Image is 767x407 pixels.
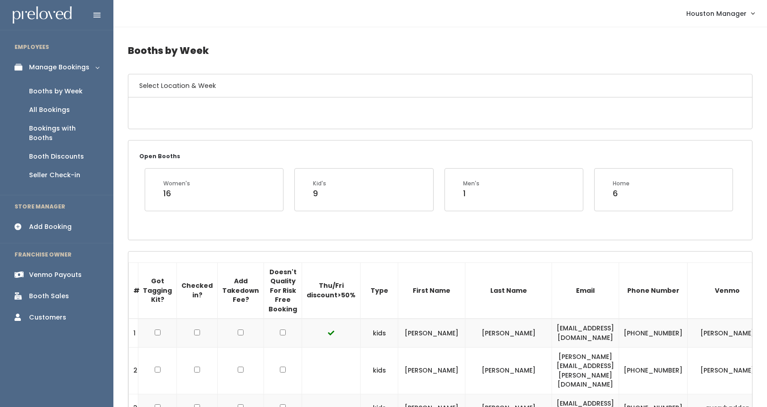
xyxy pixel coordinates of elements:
[163,188,190,199] div: 16
[686,9,747,19] span: Houston Manager
[29,87,83,96] div: Booths by Week
[129,347,138,394] td: 2
[29,170,80,180] div: Seller Check-in
[138,262,177,319] th: Got Tagging Kit?
[302,262,361,319] th: Thu/Fri discount>50%
[465,262,552,319] th: Last Name
[398,262,465,319] th: First Name
[619,319,688,347] td: [PHONE_NUMBER]
[128,74,752,97] h6: Select Location & Week
[139,152,180,160] small: Open Booths
[29,291,69,301] div: Booth Sales
[361,319,398,347] td: kids
[29,222,72,232] div: Add Booking
[313,179,326,188] div: Kid's
[218,262,264,319] th: Add Takedown Fee?
[29,124,99,143] div: Bookings with Booths
[677,4,763,23] a: Houston Manager
[29,105,70,115] div: All Bookings
[463,188,479,199] div: 1
[619,262,688,319] th: Phone Number
[552,262,619,319] th: Email
[128,38,752,63] h4: Booths by Week
[129,319,138,347] td: 1
[29,152,84,161] div: Booth Discounts
[465,347,552,394] td: [PERSON_NAME]
[29,63,89,72] div: Manage Bookings
[465,319,552,347] td: [PERSON_NAME]
[463,179,479,188] div: Men's
[29,270,82,280] div: Venmo Payouts
[163,179,190,188] div: Women's
[177,262,218,319] th: Checked in?
[552,319,619,347] td: [EMAIL_ADDRESS][DOMAIN_NAME]
[361,347,398,394] td: kids
[13,6,72,24] img: preloved logo
[361,262,398,319] th: Type
[398,347,465,394] td: [PERSON_NAME]
[29,313,66,322] div: Customers
[264,262,302,319] th: Doesn't Quality For Risk Free Booking
[613,179,630,188] div: Home
[619,347,688,394] td: [PHONE_NUMBER]
[129,262,138,319] th: #
[313,188,326,199] div: 9
[613,188,630,199] div: 6
[398,319,465,347] td: [PERSON_NAME]
[552,347,619,394] td: [PERSON_NAME][EMAIL_ADDRESS][PERSON_NAME][DOMAIN_NAME]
